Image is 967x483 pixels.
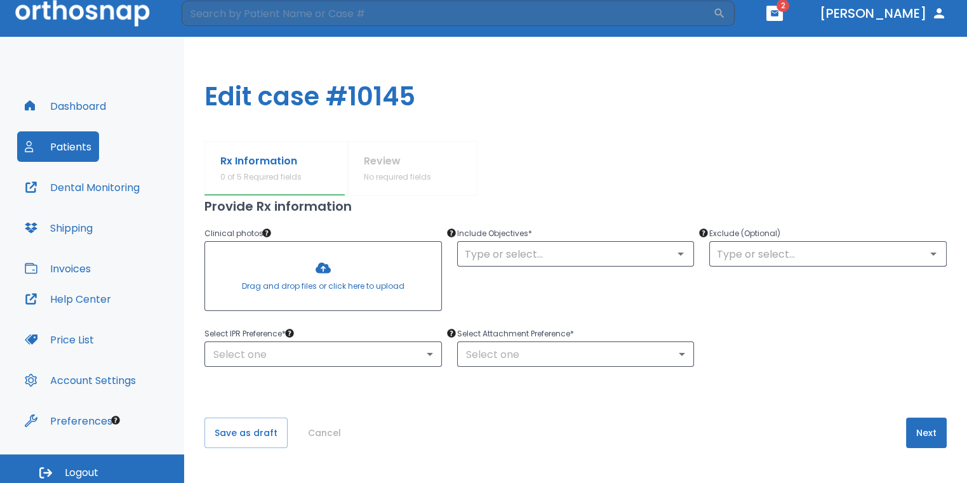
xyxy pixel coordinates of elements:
p: 0 of 5 Required fields [220,171,302,183]
button: Next [906,418,947,448]
div: Tooltip anchor [110,414,121,426]
p: Clinical photos * [204,226,442,241]
button: Help Center [17,284,119,314]
button: Save as draft [204,418,288,448]
button: [PERSON_NAME] [815,2,952,25]
input: Type or select... [461,245,691,263]
p: Include Objectives * [457,226,695,241]
input: Search by Patient Name or Case # [182,1,713,26]
button: Shipping [17,213,100,243]
button: Patients [17,131,99,162]
div: Tooltip anchor [698,227,709,239]
button: Cancel [303,418,346,448]
div: Tooltip anchor [446,328,457,339]
p: Exclude (Optional) [709,226,947,241]
h2: Provide Rx information [204,197,947,216]
button: Preferences [17,406,120,436]
h1: Edit case #10145 [184,37,967,141]
p: Select IPR Preference * [204,326,442,341]
button: Open [672,245,690,263]
div: Tooltip anchor [284,328,295,339]
input: Type or select... [713,245,943,263]
button: Invoices [17,253,98,284]
button: Open [924,245,942,263]
div: Select one [204,341,442,367]
button: Price List [17,324,102,355]
div: Select one [457,341,695,367]
button: Dental Monitoring [17,172,147,202]
div: Tooltip anchor [446,227,457,239]
p: Rx Information [220,154,302,169]
button: Account Settings [17,365,143,395]
span: Logout [65,466,98,480]
p: Select Attachment Preference * [457,326,695,341]
button: Dashboard [17,91,114,121]
div: Tooltip anchor [261,227,272,239]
